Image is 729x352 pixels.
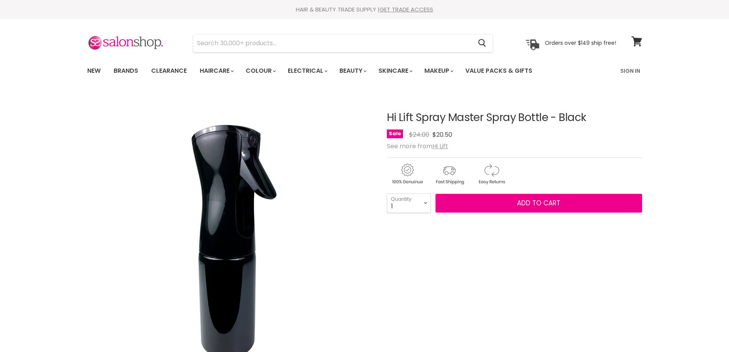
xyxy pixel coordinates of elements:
img: genuine.gif [387,162,427,186]
button: Add to cart [435,194,642,213]
a: Haircare [194,63,238,79]
input: Search [193,34,472,52]
a: Skincare [373,63,417,79]
button: Search [472,34,493,52]
a: Value Packs & Gifts [460,63,538,79]
a: GET TRADE ACCESS [380,5,433,13]
span: $24.00 [409,130,429,139]
a: Sign In [616,63,645,79]
a: Beauty [334,63,371,79]
a: Colour [240,63,281,79]
form: Product [193,34,493,52]
span: $20.50 [432,130,452,139]
nav: Main [78,60,652,82]
span: Add to cart [517,198,560,208]
a: Electrical [282,63,332,79]
img: returns.gif [471,162,512,186]
p: Orders over $149 ship free! [545,39,616,46]
ul: Main menu [82,60,577,82]
span: Sale [387,129,403,138]
a: Brands [108,63,144,79]
h1: Hi Lift Spray Master Spray Bottle - Black [387,112,642,124]
a: Hi Lift [432,142,448,151]
img: shipping.gif [429,162,470,186]
div: HAIR & BEAUTY TRADE SUPPLY | [78,6,652,13]
span: See more from [387,142,448,151]
select: Quantity [387,193,431,213]
a: New [82,63,106,79]
a: Makeup [419,63,458,79]
a: Clearance [145,63,192,79]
